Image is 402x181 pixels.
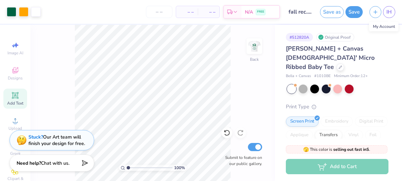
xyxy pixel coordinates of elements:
[8,75,23,81] span: Designs
[7,50,23,56] span: Image AI
[314,73,331,79] span: # 1010BE
[180,8,194,16] span: – –
[250,56,259,62] div: Back
[355,116,388,127] div: Digital Print
[365,130,381,140] div: Foil
[7,101,23,106] span: Add Text
[8,126,22,131] span: Upload
[286,33,313,41] div: # 512820A
[248,39,261,53] img: Back
[369,22,399,31] div: My Account
[321,116,353,127] div: Embroidery
[257,10,264,14] span: FREE
[283,5,317,19] input: Untitled Design
[10,151,21,156] span: Greek
[41,160,69,166] span: Chat with us.
[303,146,370,152] span: This color is .
[286,116,319,127] div: Screen Print
[345,6,363,18] button: Save
[174,165,185,171] span: 100 %
[303,146,309,153] span: 🫣
[286,103,388,111] div: Print Type
[386,8,392,16] span: IH
[286,73,311,79] span: Bella + Canvas
[320,6,344,18] button: Save as
[28,134,43,140] strong: Stuck?
[286,44,375,71] span: [PERSON_NAME] + Canvas [DEMOGRAPHIC_DATA]' Micro Ribbed Baby Tee
[221,155,262,167] label: Submit to feature on our public gallery.
[245,8,253,16] span: N/A
[202,8,215,16] span: – –
[28,134,85,147] div: Our Art team will finish your design for free.
[344,130,363,140] div: Vinyl
[334,73,368,79] span: Minimum Order: 12 +
[383,6,395,18] a: IH
[333,147,369,152] strong: selling out fast in S
[286,130,313,140] div: Applique
[316,33,354,41] div: Original Proof
[17,160,41,166] strong: Need help?
[146,6,172,18] input: – –
[315,130,342,140] div: Transfers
